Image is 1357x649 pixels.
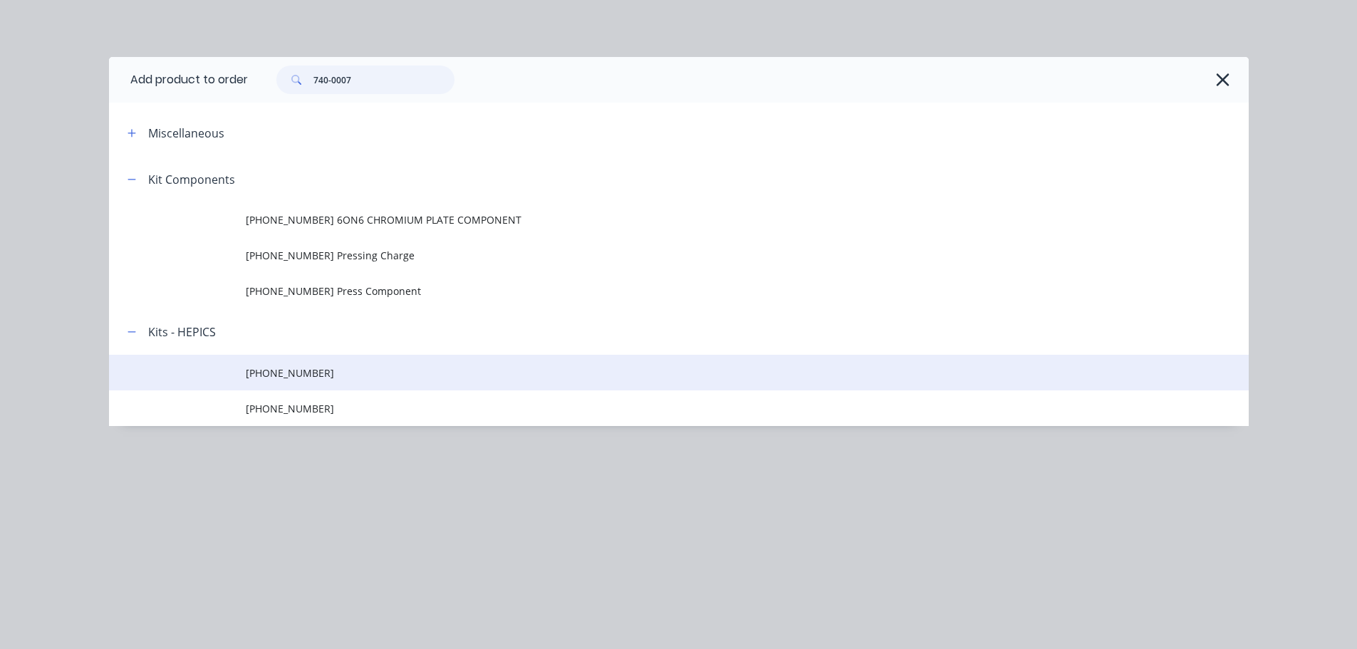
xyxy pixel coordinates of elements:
span: [PHONE_NUMBER] Pressing Charge [246,248,1048,263]
input: Search... [313,66,454,94]
div: Add product to order [109,57,248,103]
span: [PHONE_NUMBER] [246,365,1048,380]
div: Kits - HEPICS [148,323,216,341]
div: Miscellaneous [148,125,224,142]
span: [PHONE_NUMBER] Press Component [246,284,1048,298]
span: [PHONE_NUMBER] [246,401,1048,416]
div: Kit Components [148,171,235,188]
span: [PHONE_NUMBER] 6ON6 CHROMIUM PLATE COMPONENT [246,212,1048,227]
